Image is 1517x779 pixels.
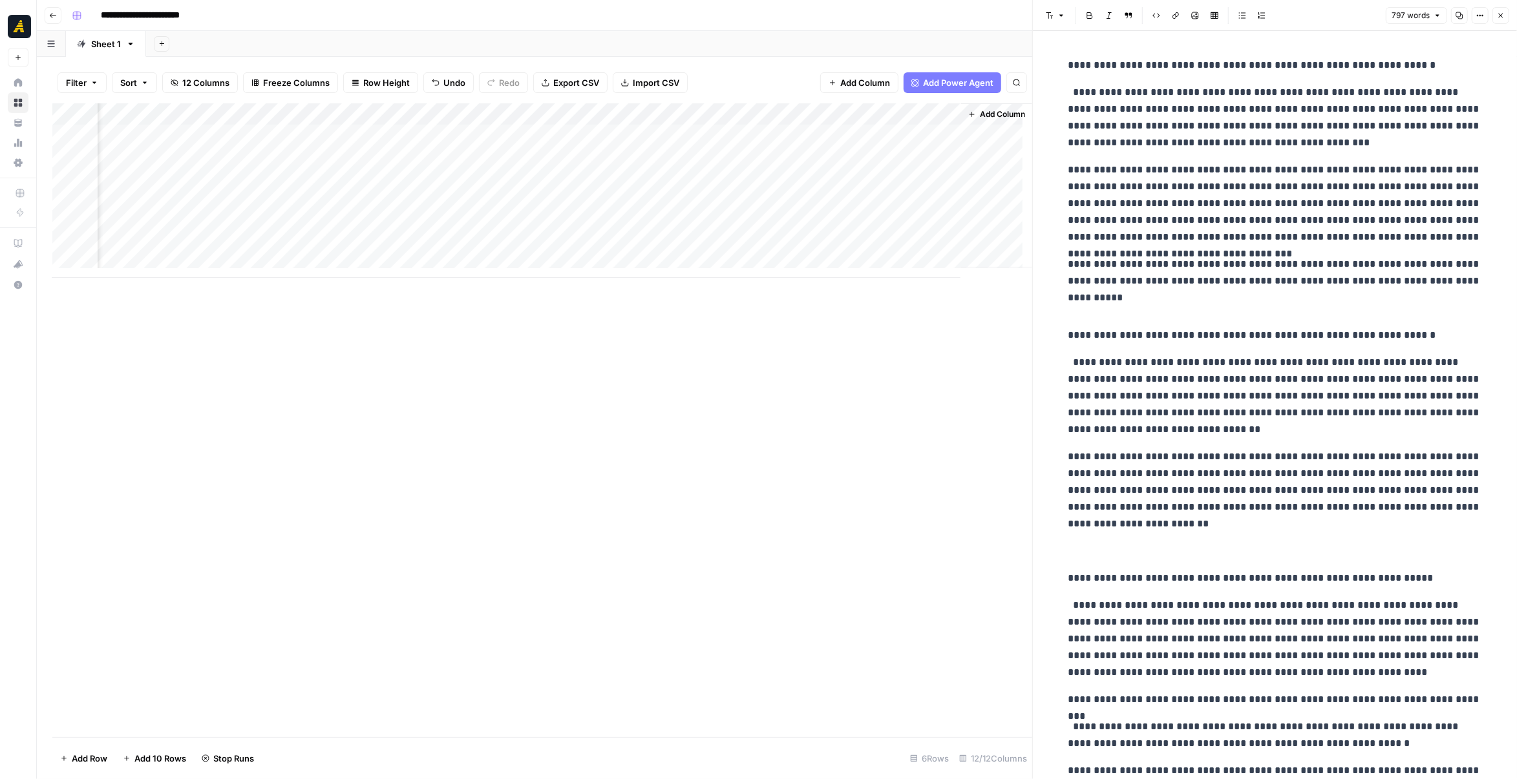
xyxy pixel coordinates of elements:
a: Browse [8,92,28,113]
button: Add Power Agent [904,72,1001,93]
span: Stop Runs [213,752,254,765]
span: Undo [443,76,465,89]
button: Filter [58,72,107,93]
span: Add 10 Rows [134,752,186,765]
a: AirOps Academy [8,233,28,254]
a: Settings [8,152,28,173]
button: Redo [479,72,528,93]
span: Row Height [363,76,410,89]
button: 12 Columns [162,72,238,93]
button: Workspace: Marketers in Demand [8,10,28,43]
button: What's new? [8,254,28,275]
span: 12 Columns [182,76,229,89]
a: Home [8,72,28,93]
div: 12/12 Columns [954,748,1032,769]
span: Filter [66,76,87,89]
span: Freeze Columns [263,76,330,89]
button: Sort [112,72,157,93]
button: Add Column [820,72,898,93]
button: Undo [423,72,474,93]
span: Add Power Agent [923,76,993,89]
button: Add Row [52,748,115,769]
div: 6 Rows [905,748,954,769]
button: Stop Runs [194,748,262,769]
span: 797 words [1392,10,1430,21]
span: Add Column [840,76,890,89]
a: Sheet 1 [66,31,146,57]
a: Your Data [8,112,28,133]
button: Add Column [963,106,1030,123]
span: Add Column [980,109,1025,120]
button: Row Height [343,72,418,93]
span: Redo [499,76,520,89]
a: Usage [8,132,28,153]
button: Help + Support [8,275,28,295]
div: What's new? [8,254,28,274]
span: Sort [120,76,137,89]
span: Export CSV [553,76,599,89]
span: Add Row [72,752,107,765]
button: Export CSV [533,72,608,93]
div: Sheet 1 [91,37,121,50]
button: Add 10 Rows [115,748,194,769]
button: 797 words [1386,7,1447,24]
button: Import CSV [613,72,688,93]
button: Freeze Columns [243,72,338,93]
span: Import CSV [633,76,679,89]
img: Marketers in Demand Logo [8,15,31,38]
